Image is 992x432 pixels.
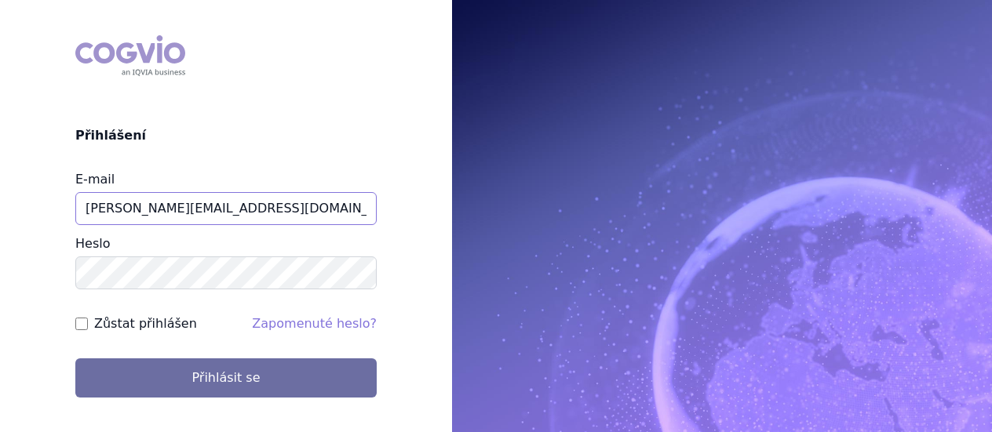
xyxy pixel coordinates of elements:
div: COGVIO [75,35,185,76]
label: Heslo [75,236,110,251]
label: Zůstat přihlášen [94,314,197,333]
button: Přihlásit se [75,358,377,398]
label: E-mail [75,172,115,187]
a: Zapomenuté heslo? [252,316,377,331]
h2: Přihlášení [75,126,377,145]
